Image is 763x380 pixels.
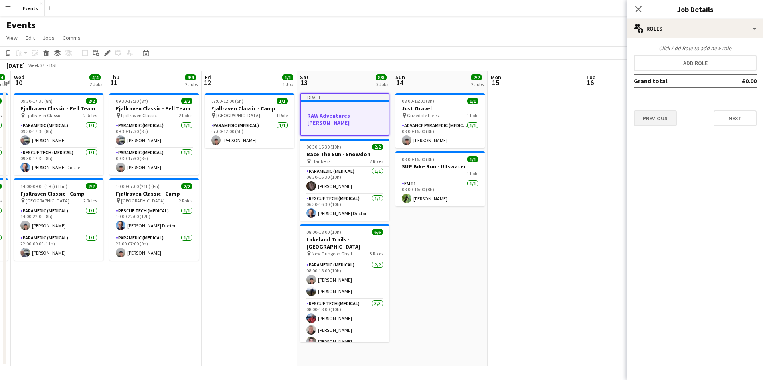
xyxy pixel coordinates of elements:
[109,148,199,175] app-card-role: Paramedic (Medical)1/109:30-17:30 (8h)[PERSON_NAME]
[14,206,103,233] app-card-role: Paramedic (Medical)1/114:00-22:00 (8h)[PERSON_NAME]
[83,198,97,204] span: 2 Roles
[14,233,103,261] app-card-role: Paramedic (Medical)1/122:00-09:00 (11h)[PERSON_NAME]
[14,148,103,175] app-card-role: Rescue Tech (Medical)1/109:30-17:30 (8h)[PERSON_NAME] Doctor
[394,78,405,87] span: 14
[116,183,160,189] span: 10:00-07:00 (21h) (Fri)
[108,78,119,87] span: 11
[627,19,763,38] div: Roles
[90,81,102,87] div: 2 Jobs
[471,74,482,80] span: 2/2
[89,74,101,80] span: 4/4
[312,251,352,257] span: New Dungeon Ghyll
[300,194,389,221] app-card-role: Rescue Tech (Medical)1/106:30-16:30 (10h)[PERSON_NAME] Doctor
[109,105,199,112] h3: Fjallraven Classic - Fell Team
[181,98,192,104] span: 2/2
[63,34,81,41] span: Comms
[300,224,389,342] app-job-card: 08:00-18:00 (10h)6/6Lakeland Trails - [GEOGRAPHIC_DATA] New Dungeon Ghyll3 RolesALS1/108:00-18:00...
[395,74,405,81] span: Sun
[20,98,53,104] span: 09:30-17:30 (8h)
[402,156,434,162] span: 08:00-16:00 (8h)
[719,74,757,87] td: £0.00
[467,156,478,162] span: 1/1
[109,93,199,175] app-job-card: 09:30-17:30 (8h)2/2Fjallraven Classic - Fell Team Fjallraven Classic2 RolesParamedic (Medical)1/1...
[83,112,97,118] span: 2 Roles
[300,74,309,81] span: Sat
[471,81,484,87] div: 2 Jobs
[376,81,388,87] div: 3 Jobs
[116,98,148,104] span: 09:30-17:30 (8h)
[86,183,97,189] span: 2/2
[185,74,196,80] span: 4/4
[14,178,103,261] div: 14:00-09:00 (19h) (Thu)2/2Fjallraven Classic - Camp [GEOGRAPHIC_DATA]2 RolesParamedic (Medical)1/...
[467,98,478,104] span: 1/1
[20,183,67,189] span: 14:00-09:00 (19h) (Thu)
[204,78,211,87] span: 12
[179,112,192,118] span: 2 Roles
[276,112,288,118] span: 1 Role
[490,78,501,87] span: 15
[26,62,46,68] span: Week 37
[26,198,69,204] span: [GEOGRAPHIC_DATA]
[586,74,595,81] span: Tue
[26,34,35,41] span: Edit
[627,4,763,14] h3: Job Details
[634,45,757,52] div: Click Add Role to add new role
[3,33,21,43] a: View
[43,34,55,41] span: Jobs
[300,151,389,158] h3: Race The Sun - Snowdon
[121,198,165,204] span: [GEOGRAPHIC_DATA]
[205,93,294,148] app-job-card: 07:00-12:00 (5h)1/1Fjallraven Classic - Camp [GEOGRAPHIC_DATA]1 RoleParamedic (Medical)1/107:00-1...
[109,74,119,81] span: Thu
[395,163,485,170] h3: SUP Bike Run - Ullswater
[16,0,45,16] button: Events
[109,190,199,197] h3: Fjallraven Classic - Camp
[300,93,389,136] div: DraftRAW Adventures - [PERSON_NAME]
[370,158,383,164] span: 2 Roles
[277,98,288,104] span: 1/1
[205,74,211,81] span: Fri
[634,74,719,87] td: Grand total
[14,93,103,175] app-job-card: 09:30-17:30 (8h)2/2Fjallraven Classic - Fell Team Fjallraven Classic2 RolesParamedic (Medical)1/1...
[467,170,478,176] span: 1 Role
[14,74,24,81] span: Wed
[205,121,294,148] app-card-role: Paramedic (Medical)1/107:00-12:00 (5h)[PERSON_NAME]
[300,167,389,194] app-card-role: Paramedic (Medical)1/106:30-16:30 (10h)[PERSON_NAME]
[372,229,383,235] span: 6/6
[312,158,330,164] span: Llanberis
[109,206,199,233] app-card-role: Rescue Tech (Medical)1/110:00-22:00 (12h)[PERSON_NAME] Doctor
[376,74,387,80] span: 8/8
[6,34,18,41] span: View
[211,98,243,104] span: 07:00-12:00 (5h)
[300,139,389,221] app-job-card: 06:30-16:30 (10h)2/2Race The Sun - Snowdon Llanberis2 RolesParamedic (Medical)1/106:30-16:30 (10h...
[14,105,103,112] h3: Fjallraven Classic - Fell Team
[109,121,199,148] app-card-role: Paramedic (Medical)1/109:30-17:30 (8h)[PERSON_NAME]
[306,229,341,235] span: 08:00-18:00 (10h)
[59,33,84,43] a: Comms
[395,151,485,206] app-job-card: 08:00-16:00 (8h)1/1SUP Bike Run - Ullswater1 RoleEMT11/108:00-16:00 (8h)[PERSON_NAME]
[467,112,478,118] span: 1 Role
[216,112,260,118] span: [GEOGRAPHIC_DATA]
[185,81,198,87] div: 2 Jobs
[14,190,103,197] h3: Fjallraven Classic - Camp
[283,81,293,87] div: 1 Job
[205,105,294,112] h3: Fjallraven Classic - Camp
[40,33,58,43] a: Jobs
[86,98,97,104] span: 2/2
[49,62,57,68] div: BST
[282,74,293,80] span: 1/1
[22,33,38,43] a: Edit
[306,144,341,150] span: 06:30-16:30 (10h)
[299,78,309,87] span: 13
[634,110,677,126] button: Previous
[301,112,389,126] h3: RAW Adventures - [PERSON_NAME]
[395,105,485,112] h3: Just Gravel
[6,19,36,31] h1: Events
[395,93,485,148] app-job-card: 08:00-16:00 (8h)1/1Just Gravel Grizedale Forest1 RoleAdvance Paramedic (Medical)1/108:00-16:00 (8...
[13,78,24,87] span: 10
